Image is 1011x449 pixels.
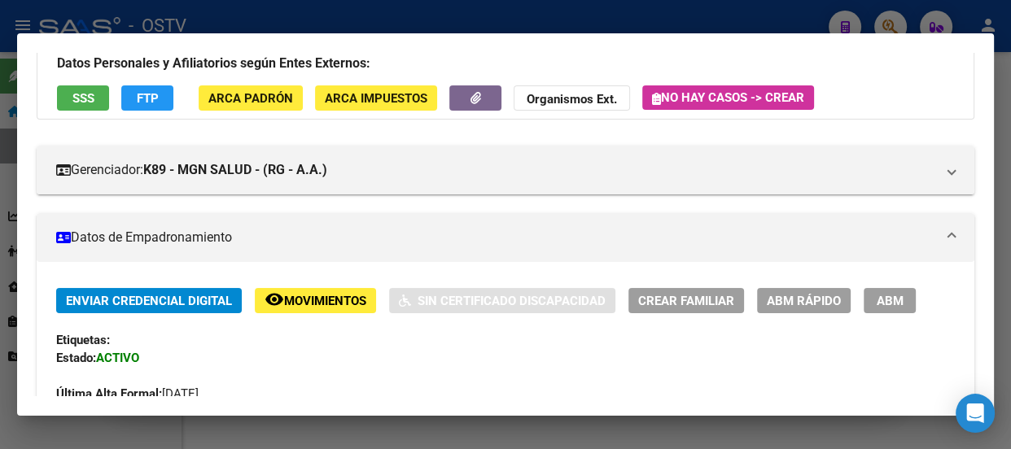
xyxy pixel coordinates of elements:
h3: Datos Personales y Afiliatorios según Entes Externos: [57,54,954,73]
button: Enviar Credencial Digital [56,288,242,313]
button: Crear Familiar [628,288,744,313]
strong: K89 - MGN SALUD - (RG - A.A.) [143,160,327,180]
mat-expansion-panel-header: Gerenciador:K89 - MGN SALUD - (RG - A.A.) [37,146,974,194]
mat-expansion-panel-header: Datos de Empadronamiento [37,213,974,262]
mat-panel-title: Gerenciador: [56,160,935,180]
strong: ACTIVO [96,351,139,365]
span: Enviar Credencial Digital [66,294,232,308]
span: ABM Rápido [767,294,841,308]
span: Movimientos [284,294,366,308]
mat-icon: remove_red_eye [265,290,284,309]
span: ABM [877,294,904,308]
button: ABM [864,288,916,313]
strong: Estado: [56,351,96,365]
button: ARCA Impuestos [315,85,437,111]
span: FTP [137,91,159,106]
span: SSS [72,91,94,106]
strong: Etiquetas: [56,333,110,347]
span: ARCA Padrón [208,91,293,106]
div: Open Intercom Messenger [956,394,995,433]
button: Movimientos [255,288,376,313]
mat-panel-title: Datos de Empadronamiento [56,228,935,247]
span: No hay casos -> Crear [652,90,804,105]
button: Sin Certificado Discapacidad [389,288,615,313]
button: FTP [121,85,173,111]
span: [DATE] [56,386,199,401]
button: ABM Rápido [757,288,851,313]
strong: Última Alta Formal: [56,386,162,401]
span: Crear Familiar [638,294,734,308]
span: ARCA Impuestos [325,91,427,106]
button: No hay casos -> Crear [642,85,814,110]
button: SSS [57,85,109,111]
button: ARCA Padrón [199,85,303,111]
strong: Organismos Ext. [527,92,617,107]
span: Sin Certificado Discapacidad [418,294,606,308]
button: Organismos Ext. [514,85,630,111]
